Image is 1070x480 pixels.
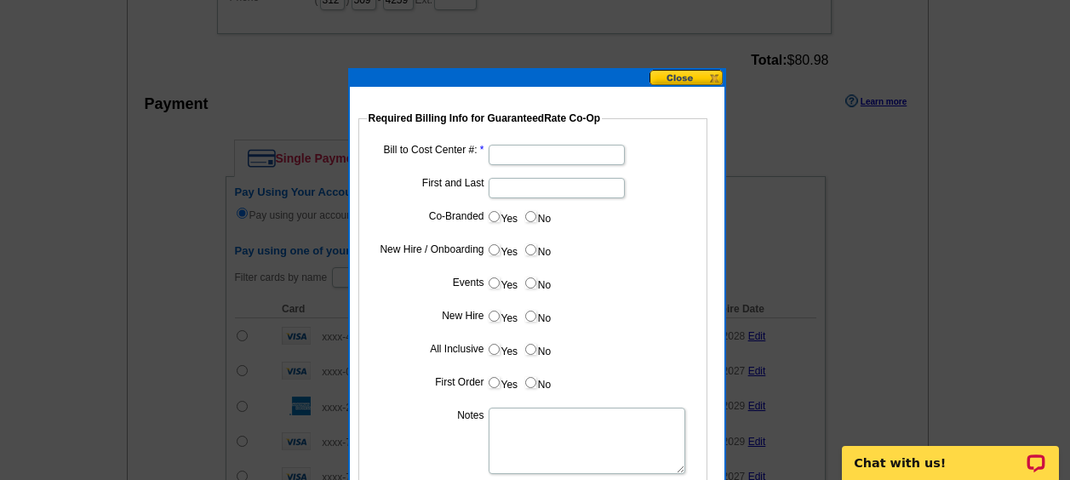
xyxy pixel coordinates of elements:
[487,306,518,326] label: Yes
[525,377,536,388] input: No
[525,277,536,289] input: No
[487,240,518,260] label: Yes
[371,408,484,423] label: Notes
[489,244,500,255] input: Yes
[524,273,551,293] label: No
[367,111,603,126] legend: Required Billing Info for GuaranteedRate Co-Op
[371,374,484,390] label: First Order
[489,311,500,322] input: Yes
[371,275,484,290] label: Events
[487,207,518,226] label: Yes
[524,340,551,359] label: No
[371,341,484,357] label: All Inclusive
[489,377,500,388] input: Yes
[524,207,551,226] label: No
[371,242,484,257] label: New Hire / Onboarding
[371,308,484,323] label: New Hire
[524,306,551,326] label: No
[525,211,536,222] input: No
[525,344,536,355] input: No
[524,373,551,392] label: No
[525,311,536,322] input: No
[831,426,1070,480] iframe: LiveChat chat widget
[489,344,500,355] input: Yes
[371,142,484,157] label: Bill to Cost Center #:
[489,277,500,289] input: Yes
[524,240,551,260] label: No
[371,175,484,191] label: First and Last
[487,373,518,392] label: Yes
[371,209,484,224] label: Co-Branded
[487,273,518,293] label: Yes
[489,211,500,222] input: Yes
[525,244,536,255] input: No
[487,340,518,359] label: Yes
